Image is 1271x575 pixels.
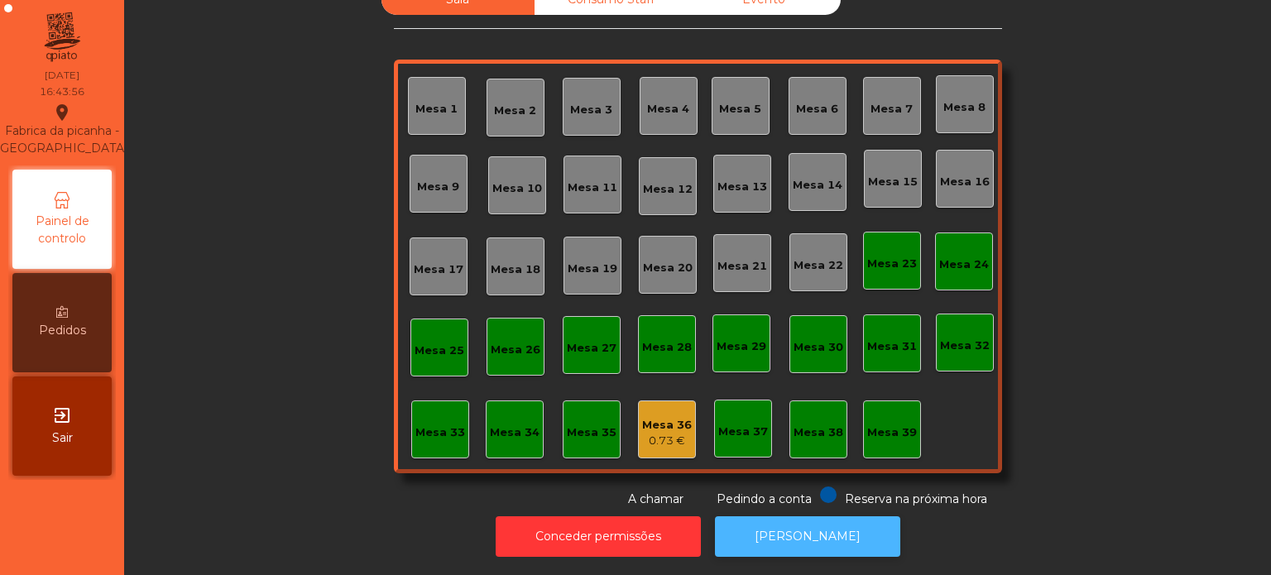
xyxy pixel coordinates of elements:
[642,433,692,449] div: 0.73 €
[567,424,616,441] div: Mesa 35
[642,417,692,434] div: Mesa 36
[940,338,990,354] div: Mesa 32
[867,424,917,441] div: Mesa 39
[796,101,838,117] div: Mesa 6
[491,261,540,278] div: Mesa 18
[867,338,917,355] div: Mesa 31
[943,99,986,116] div: Mesa 8
[52,405,72,425] i: exit_to_app
[643,260,693,276] div: Mesa 20
[52,103,72,122] i: location_on
[717,491,812,506] span: Pedindo a conta
[794,339,843,356] div: Mesa 30
[415,101,458,117] div: Mesa 1
[415,343,464,359] div: Mesa 25
[417,179,459,195] div: Mesa 9
[642,339,692,356] div: Mesa 28
[491,342,540,358] div: Mesa 26
[568,180,617,196] div: Mesa 11
[647,101,689,117] div: Mesa 4
[39,322,86,339] span: Pedidos
[40,84,84,99] div: 16:43:56
[45,68,79,83] div: [DATE]
[719,101,761,117] div: Mesa 5
[415,424,465,441] div: Mesa 33
[492,180,542,197] div: Mesa 10
[939,256,989,273] div: Mesa 24
[568,261,617,277] div: Mesa 19
[570,102,612,118] div: Mesa 3
[940,174,990,190] div: Mesa 16
[52,429,73,447] span: Sair
[718,424,768,440] div: Mesa 37
[717,179,767,195] div: Mesa 13
[414,261,463,278] div: Mesa 17
[871,101,913,117] div: Mesa 7
[496,516,701,557] button: Conceder permissões
[794,257,843,274] div: Mesa 22
[717,258,767,275] div: Mesa 21
[17,213,108,247] span: Painel de controlo
[793,177,842,194] div: Mesa 14
[41,8,82,66] img: qpiato
[868,174,918,190] div: Mesa 15
[643,181,693,198] div: Mesa 12
[715,516,900,557] button: [PERSON_NAME]
[845,491,987,506] span: Reserva na próxima hora
[794,424,843,441] div: Mesa 38
[717,338,766,355] div: Mesa 29
[490,424,540,441] div: Mesa 34
[867,256,917,272] div: Mesa 23
[494,103,536,119] div: Mesa 2
[628,491,683,506] span: A chamar
[567,340,616,357] div: Mesa 27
